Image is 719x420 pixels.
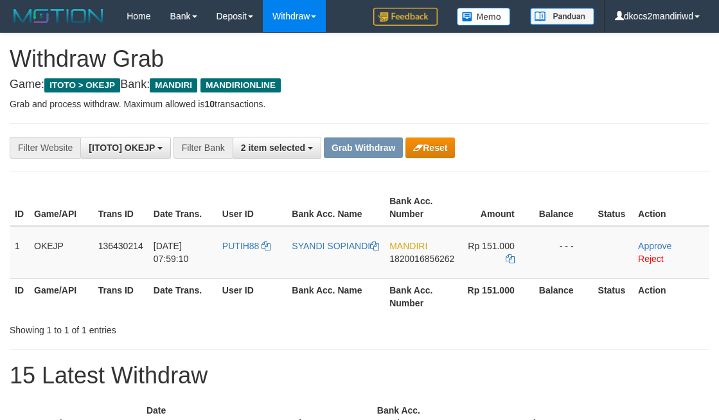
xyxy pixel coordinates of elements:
[173,137,233,159] div: Filter Bank
[148,278,217,315] th: Date Trans.
[222,241,260,251] span: PUTIH88
[93,278,148,315] th: Trans ID
[384,278,459,315] th: Bank Acc. Number
[10,98,709,110] p: Grab and process withdraw. Maximum allowed is transactions.
[10,189,29,226] th: ID
[10,363,709,389] h1: 15 Latest Withdraw
[98,241,143,251] span: 136430214
[29,278,93,315] th: Game/API
[468,241,514,251] span: Rp 151.000
[10,226,29,279] td: 1
[389,254,454,264] span: Copy 1820016856262 to clipboard
[217,189,287,226] th: User ID
[10,78,709,91] h4: Game: Bank:
[233,137,321,159] button: 2 item selected
[457,8,511,26] img: Button%20Memo.svg
[80,137,171,159] button: [ITOTO] OKEJP
[459,278,533,315] th: Rp 151.000
[29,226,93,279] td: OKEJP
[593,189,634,226] th: Status
[638,254,664,264] a: Reject
[89,143,155,153] span: [ITOTO] OKEJP
[459,189,533,226] th: Amount
[373,8,438,26] img: Feedback.jpg
[405,137,455,158] button: Reset
[222,241,271,251] a: PUTIH88
[638,241,671,251] a: Approve
[633,189,709,226] th: Action
[241,143,305,153] span: 2 item selected
[204,99,215,109] strong: 10
[10,278,29,315] th: ID
[389,241,427,251] span: MANDIRI
[534,226,593,279] td: - - -
[29,189,93,226] th: Game/API
[150,78,197,92] span: MANDIRI
[534,189,593,226] th: Balance
[154,241,189,264] span: [DATE] 07:59:10
[148,189,217,226] th: Date Trans.
[534,278,593,315] th: Balance
[593,278,634,315] th: Status
[10,137,80,159] div: Filter Website
[287,189,384,226] th: Bank Acc. Name
[93,189,148,226] th: Trans ID
[324,137,403,158] button: Grab Withdraw
[217,278,287,315] th: User ID
[10,46,709,72] h1: Withdraw Grab
[633,278,709,315] th: Action
[10,6,107,26] img: MOTION_logo.png
[287,278,384,315] th: Bank Acc. Name
[44,78,120,92] span: ITOTO > OKEJP
[506,254,515,264] a: Copy 151000 to clipboard
[384,189,459,226] th: Bank Acc. Number
[200,78,281,92] span: MANDIRIONLINE
[530,8,594,25] img: panduan.png
[10,319,290,337] div: Showing 1 to 1 of 1 entries
[292,241,379,251] a: SYANDI SOPIANDI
